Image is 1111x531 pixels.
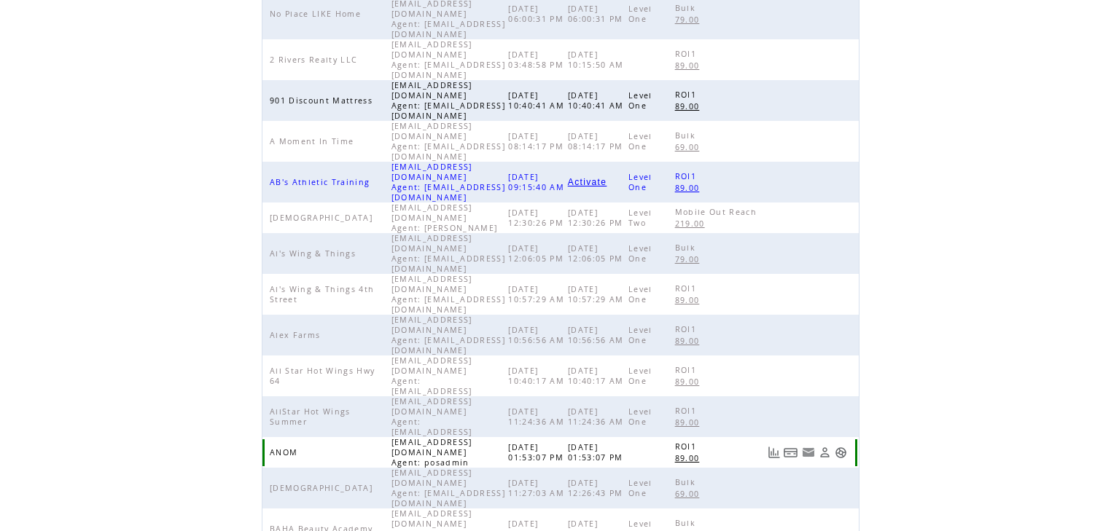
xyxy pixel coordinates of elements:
span: ROI1 [675,406,700,416]
span: 89.00 [675,60,703,71]
span: [DATE] 10:40:41 AM [568,90,628,111]
a: 69.00 [675,487,707,500]
span: [EMAIL_ADDRESS][DOMAIN_NAME] Agent: posadmin [391,437,473,468]
span: [DATE] 01:53:07 PM [508,442,567,463]
span: Level One [628,284,652,304]
span: 89.00 [675,417,703,428]
span: [DATE] 06:00:31 PM [508,4,567,24]
span: ANOM [270,447,301,457]
a: View Profile [819,447,831,459]
a: Activate [568,178,607,186]
span: [DATE] 06:00:31 PM [568,4,627,24]
span: Level One [628,478,652,498]
span: Al's Wing & Things 4th Street [270,284,374,304]
span: ROI1 [675,49,700,59]
span: Level Two [628,208,652,228]
span: [DATE] 12:30:26 PM [568,208,627,228]
span: [DATE] 08:14:17 PM [568,131,627,152]
span: 89.00 [675,295,703,305]
span: [DATE] 10:40:41 AM [508,90,568,111]
span: 69.00 [675,489,703,499]
span: 89.00 [675,183,703,193]
span: ROI1 [675,324,700,334]
span: Activate [568,177,607,187]
span: Bulk [675,130,699,141]
span: 219.00 [675,219,709,229]
span: [DATE] 12:06:05 PM [508,243,567,264]
span: Level One [628,325,652,345]
span: ROI1 [675,441,700,452]
span: 2 Rivers Realty LLC [270,55,361,65]
span: [EMAIL_ADDRESS][DOMAIN_NAME] Agent: [EMAIL_ADDRESS][DOMAIN_NAME] [391,162,505,202]
span: Bulk [675,518,699,528]
span: [EMAIL_ADDRESS][DOMAIN_NAME] Agent: [EMAIL_ADDRESS][DOMAIN_NAME] [391,274,505,315]
span: [DATE] 11:27:03 AM [508,478,568,498]
span: Al's Wing & Things [270,248,359,259]
span: 69.00 [675,142,703,152]
a: 89.00 [675,100,707,112]
span: [DATE] 12:30:26 PM [508,208,567,228]
span: Mobile Out Reach [675,207,760,217]
span: Level One [628,366,652,386]
span: Level One [628,90,652,111]
span: [DATE] 01:53:07 PM [568,442,627,463]
span: ROI1 [675,90,700,100]
span: [EMAIL_ADDRESS][DOMAIN_NAME] Agent: [EMAIL_ADDRESS][DOMAIN_NAME] [391,80,505,121]
span: Level One [628,172,652,192]
a: Resend welcome email to this user [802,446,815,459]
span: ROI1 [675,365,700,375]
a: 89.00 [675,59,707,71]
span: [EMAIL_ADDRESS][DOMAIN_NAME] Agent: [EMAIL_ADDRESS] [391,355,476,396]
span: A Moment In Time [270,136,357,146]
span: All Star Hot Wings Hwy 64 [270,366,375,386]
span: [DATE] 11:24:36 AM [568,406,628,427]
a: 79.00 [675,13,707,25]
span: Bulk [675,3,699,13]
a: 89.00 [675,334,707,347]
span: [DATE] 10:57:29 AM [508,284,568,304]
span: AllStar Hot Wings Summer [270,406,351,427]
a: View Bills [784,447,798,459]
span: [DATE] 10:57:29 AM [568,284,628,304]
a: 89.00 [675,416,707,428]
a: 69.00 [675,141,707,153]
span: [DATE] 12:06:05 PM [568,243,627,264]
a: 89.00 [675,181,707,194]
a: 219.00 [675,217,712,229]
a: 89.00 [675,452,707,464]
span: [EMAIL_ADDRESS][DOMAIN_NAME] Agent: [EMAIL_ADDRESS] [391,396,476,437]
span: [DATE] 11:24:36 AM [508,406,568,427]
span: 89.00 [675,336,703,346]
span: 89.00 [675,453,703,463]
span: Level One [628,131,652,152]
span: 901 Discount Mattress [270,95,376,106]
span: No Place LIKE Home [270,9,365,19]
span: [EMAIL_ADDRESS][DOMAIN_NAME] Agent: [EMAIL_ADDRESS][DOMAIN_NAME] [391,468,505,508]
a: View Usage [768,447,780,459]
span: Alex Farms [270,330,324,340]
span: 89.00 [675,377,703,387]
span: [DATE] 10:40:17 AM [508,366,568,386]
span: Level One [628,243,652,264]
span: [DEMOGRAPHIC_DATA] [270,213,376,223]
span: [DEMOGRAPHIC_DATA] [270,483,376,493]
a: Support [835,447,847,459]
span: 79.00 [675,15,703,25]
span: [DATE] 10:15:50 AM [568,50,628,70]
span: [EMAIL_ADDRESS][DOMAIN_NAME] Agent: [EMAIL_ADDRESS][DOMAIN_NAME] [391,39,505,80]
span: Level One [628,4,652,24]
a: 89.00 [675,375,707,388]
span: [EMAIL_ADDRESS][DOMAIN_NAME] Agent: [PERSON_NAME] [391,202,502,233]
span: Bulk [675,243,699,253]
span: ROI1 [675,171,700,181]
span: 89.00 [675,101,703,111]
span: [EMAIL_ADDRESS][DOMAIN_NAME] Agent: [EMAIL_ADDRESS][DOMAIN_NAME] [391,315,505,355]
span: [DATE] 10:56:56 AM [568,325,628,345]
span: Bulk [675,477,699,487]
span: 79.00 [675,254,703,264]
span: [DATE] 03:48:58 PM [508,50,567,70]
span: Level One [628,406,652,427]
a: 89.00 [675,294,707,306]
span: [EMAIL_ADDRESS][DOMAIN_NAME] Agent: [EMAIL_ADDRESS][DOMAIN_NAME] [391,233,505,274]
a: 79.00 [675,253,707,265]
